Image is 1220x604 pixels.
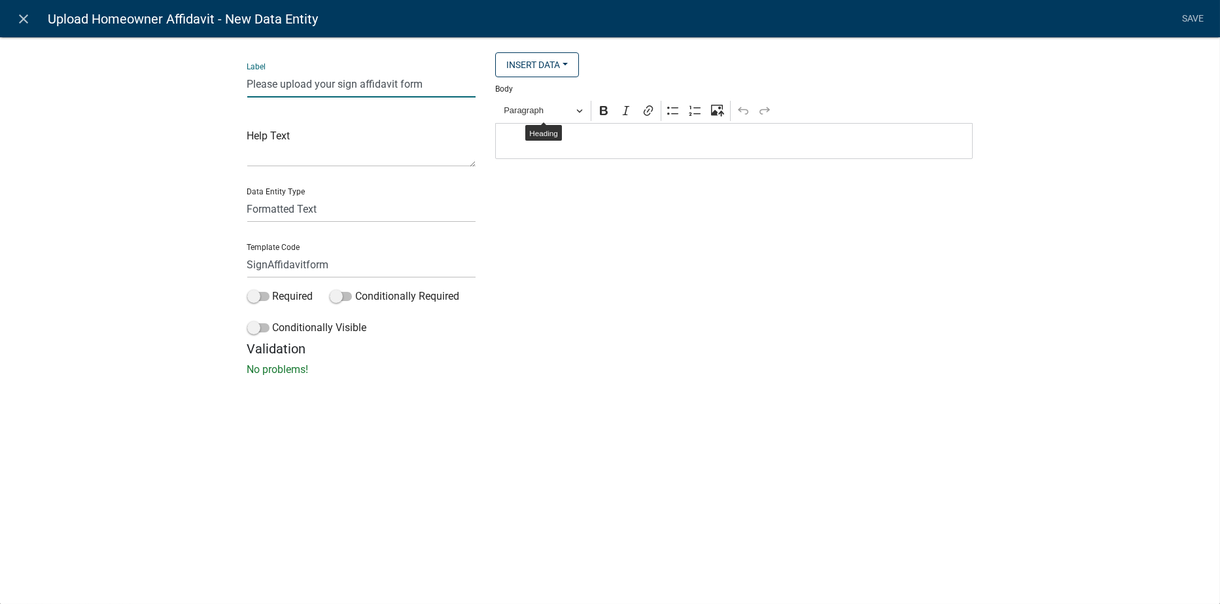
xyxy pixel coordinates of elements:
span: Paragraph [504,103,572,118]
div: Editor toolbar [495,98,973,123]
label: Body [495,85,513,93]
p: No problems! [247,362,973,378]
button: Insert Data [495,52,579,77]
div: Editor editing area: main. Press Alt+0 for help. [495,123,973,159]
label: Required [247,289,313,304]
a: Save [1177,7,1210,31]
label: Conditionally Visible [247,320,367,336]
button: Paragraph, Heading [498,101,588,121]
span: Heading [529,129,558,137]
label: Conditionally Required [330,289,459,304]
h5: Validation [247,341,973,357]
i: close [16,11,32,27]
span: Upload Homeowner Affidavit - New Data Entity [48,6,318,32]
